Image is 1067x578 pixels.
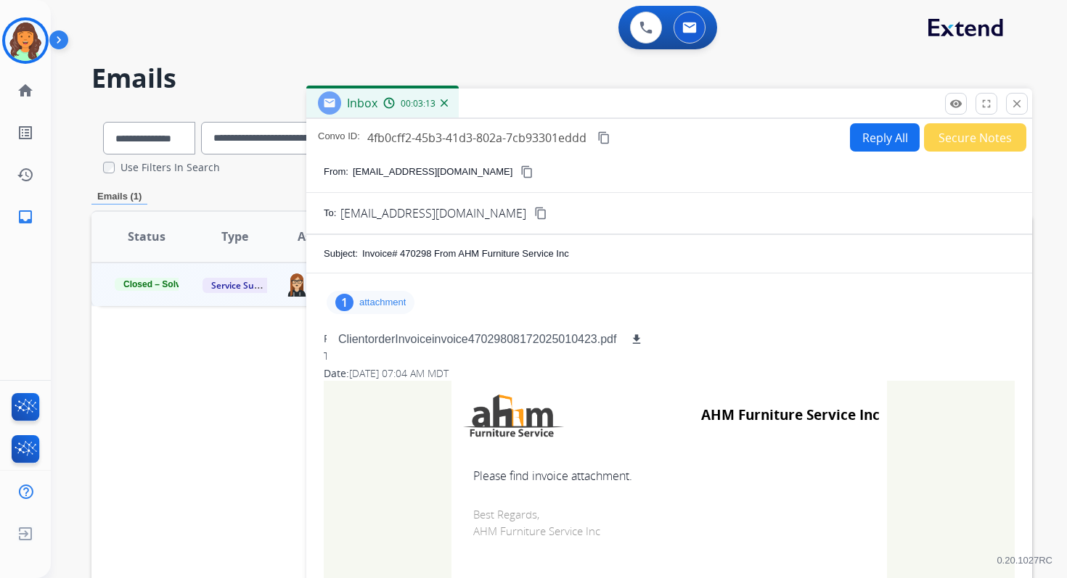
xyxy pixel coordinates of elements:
[298,228,348,245] span: Assignee
[120,160,220,175] label: Use Filters In Search
[924,123,1026,152] button: Secure Notes
[353,165,512,179] p: [EMAIL_ADDRESS][DOMAIN_NAME]
[618,388,880,443] td: AHM Furniture Service Inc
[115,278,200,291] span: Closed – Solved
[349,366,449,380] span: [DATE] 07:04 AM MDT
[338,331,616,348] p: ClientorderInvoiceinvoice47029808172025010423.pdf
[597,131,610,144] mat-icon: content_copy
[520,165,533,178] mat-icon: content_copy
[340,205,526,222] span: [EMAIL_ADDRESS][DOMAIN_NAME]
[359,297,406,308] p: attachment
[451,467,887,484] td: Please find invoice attachment.
[534,207,547,220] mat-icon: content_copy
[91,64,1032,93] h2: Emails
[17,82,34,99] mat-icon: home
[401,98,436,110] span: 00:03:13
[324,331,1015,346] div: From:
[324,366,1015,381] div: Date:
[347,95,377,111] span: Inbox
[17,208,34,226] mat-icon: inbox
[362,247,569,261] p: Invoice# 470298 From AHM Furniture Service Inc
[324,206,336,220] p: To:
[850,123,920,152] button: Reply All
[128,228,165,245] span: Status
[949,97,962,110] mat-icon: remove_red_eye
[5,20,46,61] img: avatar
[459,388,568,443] img: AHM
[17,124,34,141] mat-icon: list_alt
[367,130,586,146] span: 4fb0cff2-45b3-41d3-802a-7cb93301eddd
[1010,97,1023,110] mat-icon: close
[324,165,348,179] p: From:
[318,129,360,146] p: Convo ID:
[17,166,34,183] mat-icon: history
[324,247,358,261] p: Subject:
[980,97,993,110] mat-icon: fullscreen
[324,349,1015,363] div: To:
[285,272,308,297] img: agent-avatar
[221,228,248,245] span: Type
[630,333,643,346] mat-icon: download
[203,278,285,293] span: Service Support
[335,294,353,311] div: 1
[91,189,147,205] p: Emails (1)
[997,552,1052,569] p: 0.20.1027RC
